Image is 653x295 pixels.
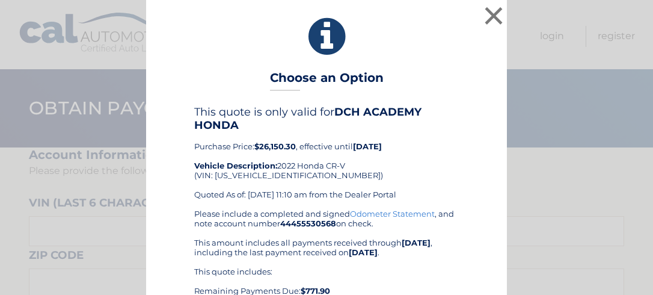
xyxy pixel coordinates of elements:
[194,161,277,170] strong: Vehicle Description:
[482,4,506,28] button: ×
[402,238,431,247] b: [DATE]
[349,247,378,257] b: [DATE]
[350,209,435,219] a: Odometer Statement
[194,105,422,132] b: DCH ACADEMY HONDA
[194,105,459,132] h4: This quote is only valid for
[353,141,382,151] b: [DATE]
[194,105,459,209] div: Purchase Price: , effective until 2022 Honda CR-V (VIN: [US_VEHICLE_IDENTIFICATION_NUMBER]) Quote...
[270,70,384,92] h3: Choose an Option
[280,219,336,228] b: 44455530568
[254,141,296,151] b: $26,150.30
